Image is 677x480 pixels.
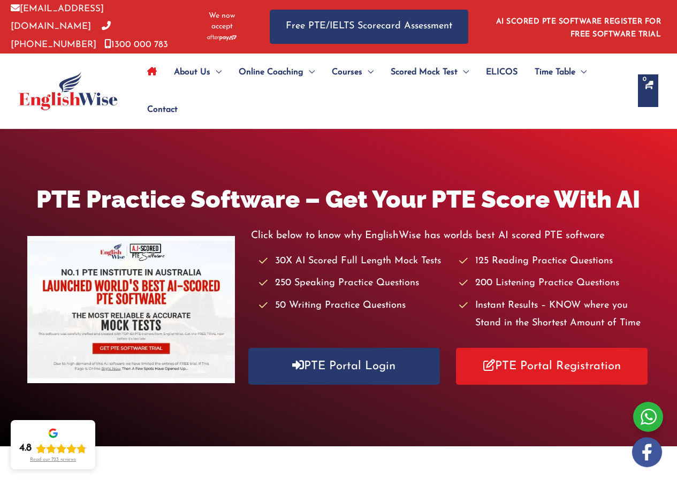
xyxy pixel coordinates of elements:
[382,54,477,91] a: Scored Mock TestMenu Toggle
[201,11,243,32] span: We now accept
[638,74,658,107] a: View Shopping Cart, empty
[332,54,362,91] span: Courses
[459,297,650,333] li: Instant Results – KNOW where you Stand in the Shortest Amount of Time
[11,22,111,49] a: [PHONE_NUMBER]
[456,348,648,385] a: PTE Portal Registration
[19,442,87,455] div: Rating: 4.8 out of 5
[207,35,237,41] img: Afterpay-Logo
[104,40,168,49] a: 1300 000 783
[496,18,661,39] a: AI SCORED PTE SOFTWARE REGISTER FOR FREE SOFTWARE TRIAL
[575,54,587,91] span: Menu Toggle
[139,54,627,128] nav: Site Navigation: Main Menu
[259,275,450,292] li: 250 Speaking Practice Questions
[458,54,469,91] span: Menu Toggle
[147,91,178,128] span: Contact
[391,54,458,91] span: Scored Mock Test
[323,54,382,91] a: CoursesMenu Toggle
[239,54,303,91] span: Online Coaching
[362,54,374,91] span: Menu Toggle
[490,9,666,44] aside: Header Widget 1
[230,54,323,91] a: Online CoachingMenu Toggle
[632,437,662,467] img: white-facebook.png
[251,227,650,245] p: Click below to know why EnglishWise has worlds best AI scored PTE software
[526,54,595,91] a: Time TableMenu Toggle
[270,10,468,43] a: Free PTE/IELTS Scorecard Assessment
[535,54,575,91] span: Time Table
[27,236,235,383] img: pte-institute-main
[259,297,450,315] li: 50 Writing Practice Questions
[11,4,104,31] a: [EMAIL_ADDRESS][DOMAIN_NAME]
[19,72,118,110] img: cropped-ew-logo
[259,253,450,270] li: 30X AI Scored Full Length Mock Tests
[27,182,650,216] h1: PTE Practice Software – Get Your PTE Score With AI
[165,54,230,91] a: About UsMenu Toggle
[19,442,32,455] div: 4.8
[477,54,526,91] a: ELICOS
[210,54,222,91] span: Menu Toggle
[459,253,650,270] li: 125 Reading Practice Questions
[248,348,440,385] a: PTE Portal Login
[459,275,650,292] li: 200 Listening Practice Questions
[174,54,210,91] span: About Us
[139,91,178,128] a: Contact
[303,54,315,91] span: Menu Toggle
[486,54,518,91] span: ELICOS
[30,457,76,463] div: Read our 723 reviews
